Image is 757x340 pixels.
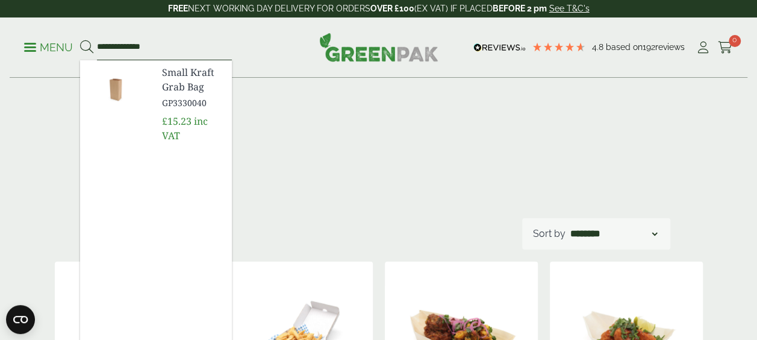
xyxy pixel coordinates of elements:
[718,39,733,57] a: 0
[493,4,547,13] strong: BEFORE 2 pm
[532,42,586,52] div: 4.8 Stars
[655,42,685,52] span: reviews
[718,42,733,54] i: Cart
[549,4,590,13] a: See T&C's
[162,115,192,128] span: £15.23
[162,65,222,109] a: Small Kraft Grab Bag GP3330040
[95,121,372,156] h1: Shop
[568,227,659,241] select: Shop order
[24,40,73,52] a: Menu
[162,65,222,94] span: Small Kraft Grab Bag
[6,305,35,334] button: Open CMP widget
[168,4,188,13] strong: FREE
[592,42,606,52] span: 4.8
[162,115,208,142] span: inc VAT
[80,60,152,118] img: GP3330040
[729,35,741,47] span: 0
[606,42,643,52] span: Based on
[533,227,565,241] p: Sort by
[643,42,655,52] span: 192
[319,33,438,61] img: GreenPak Supplies
[162,96,222,109] span: GP3330040
[473,43,526,52] img: REVIEWS.io
[696,42,711,54] i: My Account
[24,40,73,55] p: Menu
[370,4,414,13] strong: OVER £100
